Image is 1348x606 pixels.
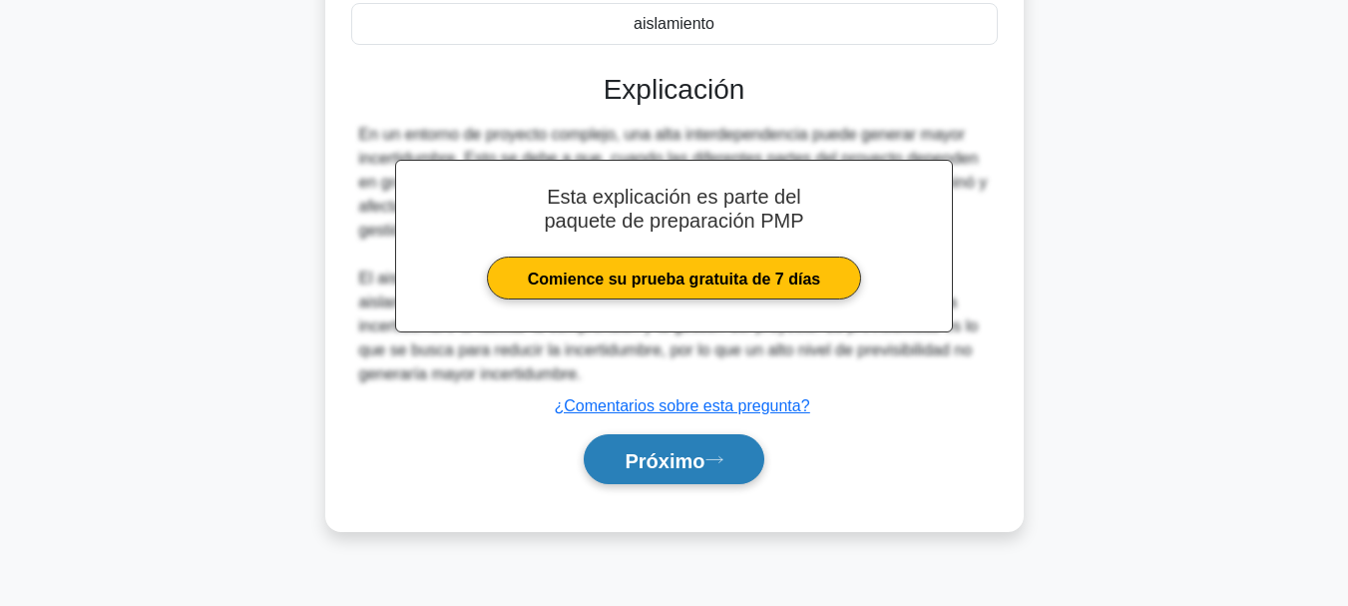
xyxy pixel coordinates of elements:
[604,74,745,105] font: Explicación
[634,15,714,32] font: aislamiento
[359,270,979,382] font: El aislamiento es lo opuesto a la interdependencia, por lo que un alto nivel de aislamiento reduc...
[584,434,763,485] button: Próximo
[554,397,809,414] a: ¿Comentarios sobre esta pregunta?
[625,449,704,471] font: Próximo
[487,257,861,300] a: Comience su prueba gratuita de 7 días
[359,126,988,239] font: En un entorno de proyecto complejo, una alta interdependencia puede generar mayor incertidumbre. ...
